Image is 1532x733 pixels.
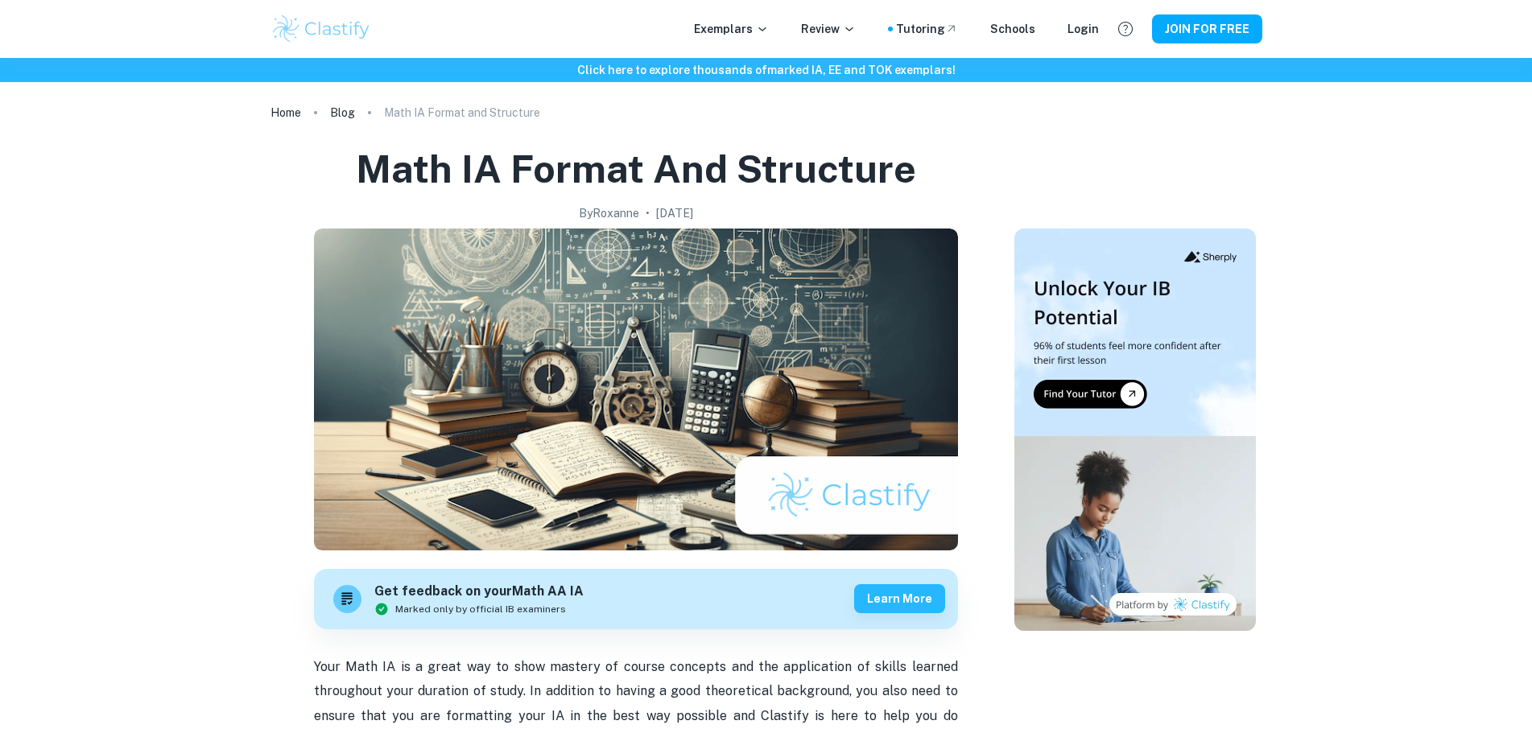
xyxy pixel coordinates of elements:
[990,20,1035,38] a: Schools
[270,101,301,124] a: Home
[1014,229,1256,631] img: Thumbnail
[384,104,540,121] p: Math IA Format and Structure
[579,204,639,222] h2: By Roxanne
[1152,14,1262,43] button: JOIN FOR FREE
[395,602,566,616] span: Marked only by official IB examiners
[314,569,958,629] a: Get feedback on yourMath AA IAMarked only by official IB examinersLearn more
[1067,20,1099,38] a: Login
[314,229,958,550] img: Math IA Format and Structure cover image
[801,20,856,38] p: Review
[656,204,693,222] h2: [DATE]
[330,101,355,124] a: Blog
[356,143,916,195] h1: Math IA Format and Structure
[896,20,958,38] a: Tutoring
[646,204,650,222] p: •
[374,582,584,602] h6: Get feedback on your Math AA IA
[270,13,373,45] img: Clastify logo
[3,61,1529,79] h6: Click here to explore thousands of marked IA, EE and TOK exemplars !
[854,584,945,613] button: Learn more
[1112,15,1139,43] button: Help and Feedback
[694,20,769,38] p: Exemplars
